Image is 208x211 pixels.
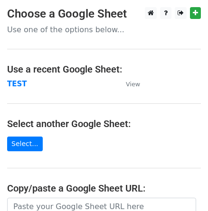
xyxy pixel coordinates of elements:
a: TEST [7,80,27,88]
a: Select... [7,137,43,151]
p: Use one of the options below... [7,25,201,35]
h4: Copy/paste a Google Sheet URL: [7,183,201,194]
a: View [116,80,140,88]
small: View [126,81,140,88]
h4: Use a recent Google Sheet: [7,64,201,75]
h4: Select another Google Sheet: [7,118,201,129]
h3: Choose a Google Sheet [7,7,201,21]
